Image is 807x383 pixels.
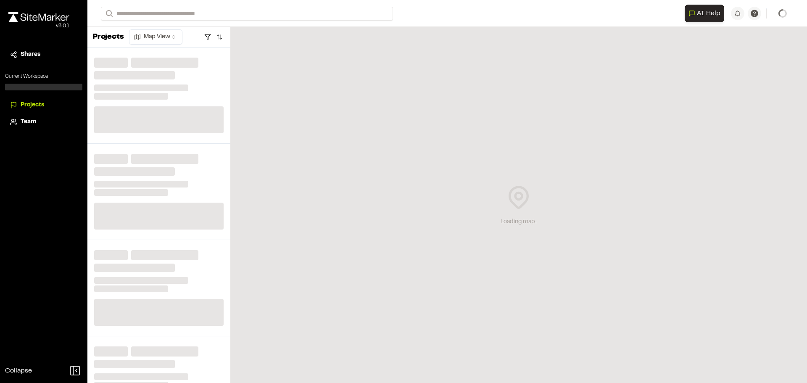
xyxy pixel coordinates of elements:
[5,73,82,80] p: Current Workspace
[10,117,77,127] a: Team
[21,50,40,59] span: Shares
[10,50,77,59] a: Shares
[10,100,77,110] a: Projects
[21,117,36,127] span: Team
[685,5,724,22] button: Open AI Assistant
[8,12,69,22] img: rebrand.png
[8,22,69,30] div: Oh geez...please don't...
[92,32,124,43] p: Projects
[697,8,720,18] span: AI Help
[501,217,537,227] div: Loading map...
[685,5,728,22] div: Open AI Assistant
[21,100,44,110] span: Projects
[101,7,116,21] button: Search
[5,366,32,376] span: Collapse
